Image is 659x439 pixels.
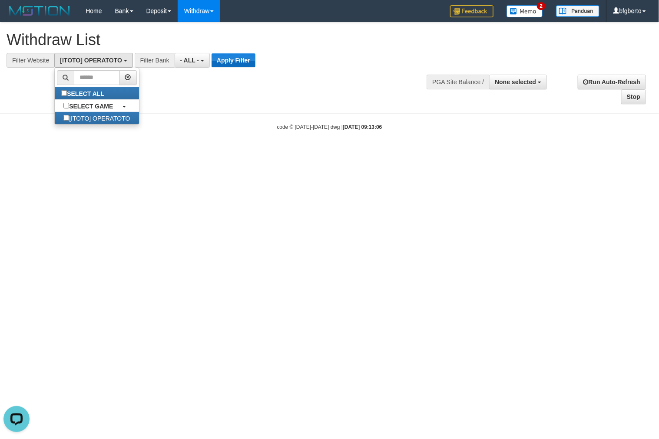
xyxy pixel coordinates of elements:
[489,75,547,89] button: None selected
[343,124,382,130] strong: [DATE] 09:13:06
[54,53,133,68] button: [ITOTO] OPERATOTO
[578,75,646,89] a: Run Auto-Refresh
[212,53,255,67] button: Apply Filter
[7,4,73,17] img: MOTION_logo.png
[63,115,69,121] input: [ITOTO] OPERATOTO
[507,5,543,17] img: Button%20Memo.svg
[55,100,139,112] a: SELECT GAME
[175,53,210,68] button: - ALL -
[69,103,113,110] b: SELECT GAME
[621,89,646,104] a: Stop
[55,112,139,124] label: [ITOTO] OPERATOTO
[63,103,69,108] input: SELECT GAME
[3,3,30,29] button: Open LiveChat chat widget
[180,57,199,64] span: - ALL -
[277,124,382,130] small: code © [DATE]-[DATE] dwg |
[55,87,113,99] label: SELECT ALL
[450,5,493,17] img: Feedback.jpg
[495,79,536,85] span: None selected
[537,2,546,10] span: 2
[135,53,175,68] div: Filter Bank
[7,31,431,49] h1: Withdraw List
[7,53,54,68] div: Filter Website
[60,57,122,64] span: [ITOTO] OPERATOTO
[61,90,67,96] input: SELECT ALL
[556,5,599,17] img: panduan.png
[427,75,489,89] div: PGA Site Balance /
